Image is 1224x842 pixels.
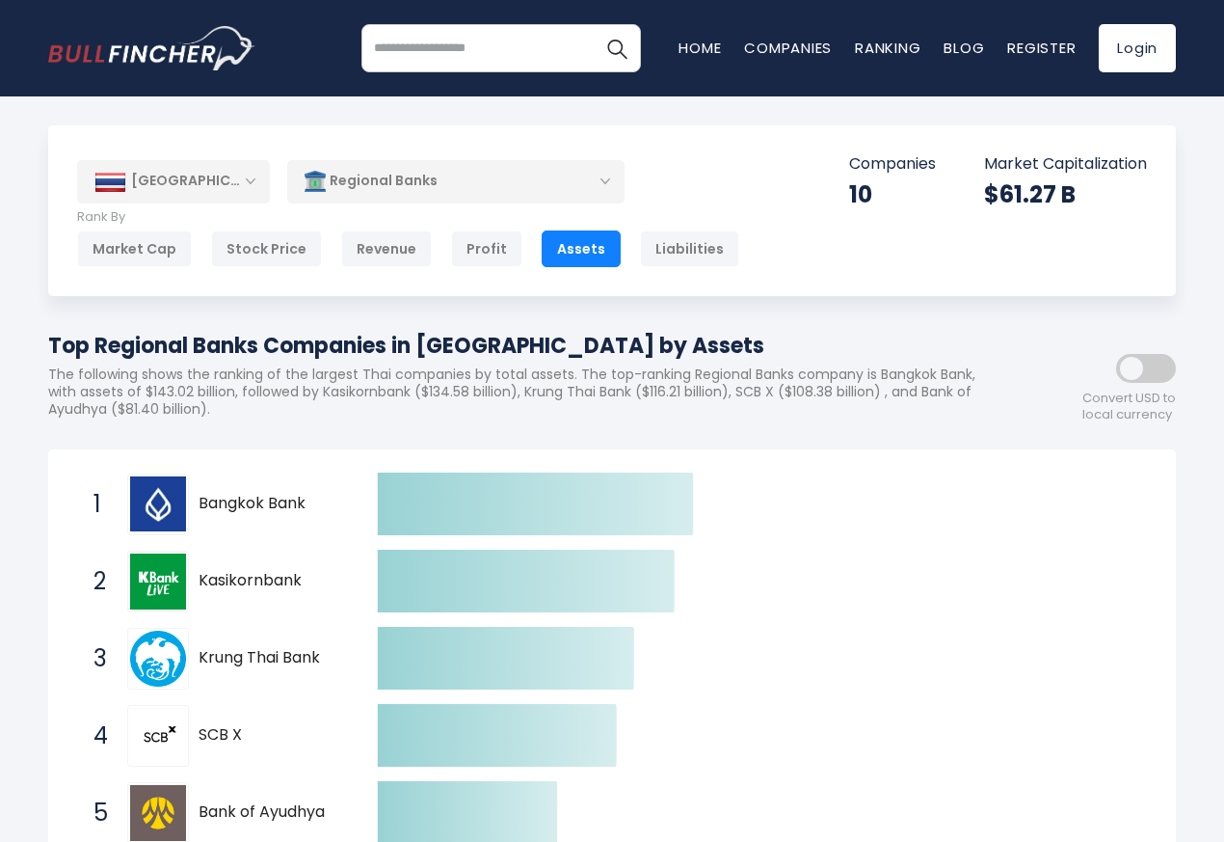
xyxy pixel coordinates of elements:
span: Bank of Ayudhya [199,802,344,823]
div: Liabilities [640,231,739,267]
div: Stock Price [211,231,322,267]
h1: Top Regional Banks Companies in [GEOGRAPHIC_DATA] by Assets [48,330,1002,362]
div: Revenue [341,231,432,267]
span: 4 [84,720,103,752]
div: Regional Banks [287,159,625,204]
span: Kasikornbank [199,571,344,591]
div: Assets [542,231,621,267]
span: 5 [84,797,103,829]
p: Companies [849,154,936,175]
button: Search [593,24,641,72]
div: $61.27 B [984,179,1147,209]
div: [GEOGRAPHIC_DATA] [77,160,270,203]
img: Krung Thai Bank [130,631,186,687]
a: Home [679,38,721,58]
a: Ranking [855,38,920,58]
img: Bank of Ayudhya [130,785,186,841]
a: Login [1099,24,1176,72]
span: Krung Thai Bank [199,648,344,668]
p: The following shows the ranking of the largest Thai companies by total assets. The top-ranking Re... [48,366,1002,419]
p: Rank By [77,209,739,226]
span: SCB X [199,725,344,746]
img: SCB X [130,708,186,764]
span: Bangkok Bank [199,494,344,514]
a: Register [1007,38,1076,58]
a: Companies [744,38,832,58]
a: Blog [944,38,984,58]
p: Market Capitalization [984,154,1147,175]
img: Kasikornbank [130,554,186,610]
div: 10 [849,179,936,209]
span: Convert USD to local currency [1082,391,1176,423]
img: bullfincher logo [48,26,255,70]
span: 1 [84,488,103,521]
span: 2 [84,565,103,598]
a: Go to homepage [48,26,255,70]
div: Market Cap [77,231,192,267]
div: Profit [451,231,522,267]
span: 3 [84,642,103,675]
img: Bangkok Bank [130,476,186,532]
